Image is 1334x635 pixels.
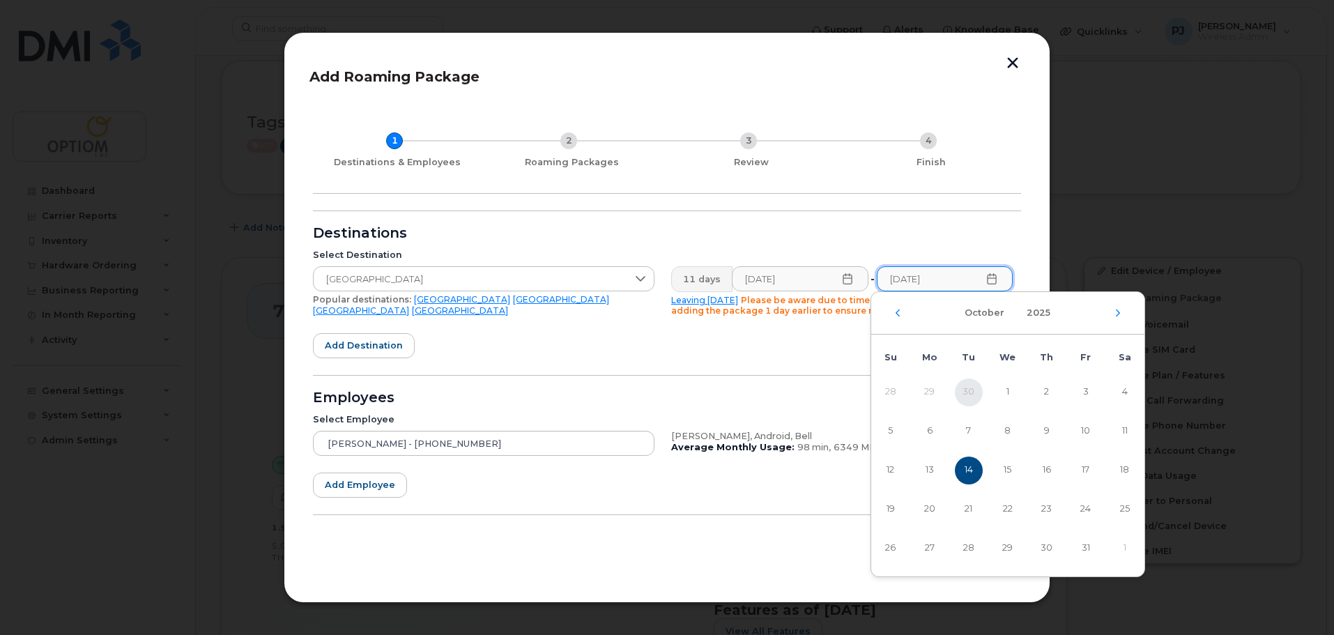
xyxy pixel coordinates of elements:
a: Leaving [DATE] [671,295,738,305]
button: Choose Month [956,300,1013,326]
div: Employees [313,392,1021,404]
div: Finish [847,157,1015,168]
span: Th [1040,352,1053,362]
span: Su [884,352,897,362]
span: Add Roaming Package [309,68,480,85]
span: 29 [994,535,1022,563]
div: Select Employee [313,414,654,425]
span: 20 [916,496,944,523]
button: Previous Month [894,309,902,317]
td: 20 [910,490,949,529]
span: 28 [955,535,983,563]
span: Add destination [325,339,403,352]
a: [GEOGRAPHIC_DATA] [313,305,409,316]
span: 7 [955,418,983,445]
a: [GEOGRAPHIC_DATA] [412,305,508,316]
td: 17 [1066,451,1105,490]
td: 31 [1066,529,1105,568]
td: 9 [1027,412,1066,451]
span: 17 [1072,457,1100,484]
span: 2 [1033,378,1061,406]
span: 5 [877,418,905,445]
td: 28 [871,373,910,412]
span: 25 [1111,496,1139,523]
td: 10 [1066,412,1105,451]
div: Choose Date [871,291,1145,576]
td: 27 [910,529,949,568]
td: 5 [871,412,910,451]
td: 30 [1027,529,1066,568]
span: 9 [1033,418,1061,445]
button: Add destination [313,333,415,358]
button: Next Month [1114,309,1122,317]
span: Please be aware due to time differences we recommend adding the package 1 day earlier to ensure n... [671,295,997,316]
td: 18 [1105,451,1144,490]
span: 23 [1033,496,1061,523]
td: 24 [1066,490,1105,529]
td: 26 [871,529,910,568]
div: 2 [560,132,577,149]
td: 12 [871,451,910,490]
td: 2 [1027,373,1066,412]
span: We [999,352,1015,362]
input: Please fill out this field [732,266,868,291]
b: Average Monthly Usage: [671,442,795,452]
span: Popular destinations: [313,294,411,305]
span: Fr [1080,352,1091,362]
span: Sa [1119,352,1131,362]
div: - [868,266,877,291]
td: 8 [988,412,1027,451]
div: [PERSON_NAME], Android, Bell [671,431,1013,442]
span: 11 [1111,418,1139,445]
span: 26 [877,535,905,563]
td: 3 [1066,373,1105,412]
span: 8 [994,418,1022,445]
span: 3 [1072,378,1100,406]
div: Select Destination [313,250,654,261]
td: 13 [910,451,949,490]
input: Please fill out this field [877,266,1013,291]
td: 14 [949,451,988,490]
div: 3 [740,132,757,149]
span: 12 [877,457,905,484]
div: Roaming Packages [487,157,656,168]
span: 19 [877,496,905,523]
span: Mo [922,352,937,362]
span: 30 [1033,535,1061,563]
span: 10 [1072,418,1100,445]
td: 29 [988,529,1027,568]
span: 22 [994,496,1022,523]
td: 1 [988,373,1027,412]
td: 1 [1105,529,1144,568]
span: 1 [994,378,1022,406]
span: Tu [962,352,975,362]
td: 6 [910,412,949,451]
span: 98 min, [797,442,831,452]
span: 15 [994,457,1022,484]
span: 24 [1072,496,1100,523]
td: 4 [1105,373,1144,412]
td: 30 [949,373,988,412]
a: [GEOGRAPHIC_DATA] [513,294,609,305]
a: [GEOGRAPHIC_DATA] [414,294,510,305]
span: 6 [916,418,944,445]
td: 25 [1105,490,1144,529]
span: 16 [1033,457,1061,484]
span: 13 [916,457,944,484]
td: 22 [988,490,1027,529]
input: Search device [313,431,654,456]
td: 7 [949,412,988,451]
td: 15 [988,451,1027,490]
div: 4 [920,132,937,149]
span: 31 [1072,535,1100,563]
td: 16 [1027,451,1066,490]
button: Choose Year [1018,300,1059,326]
td: 29 [910,373,949,412]
td: 23 [1027,490,1066,529]
td: 11 [1105,412,1144,451]
button: Add employee [313,473,407,498]
td: 21 [949,490,988,529]
span: 21 [955,496,983,523]
span: Add employee [325,478,395,491]
span: 4 [1111,378,1139,406]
